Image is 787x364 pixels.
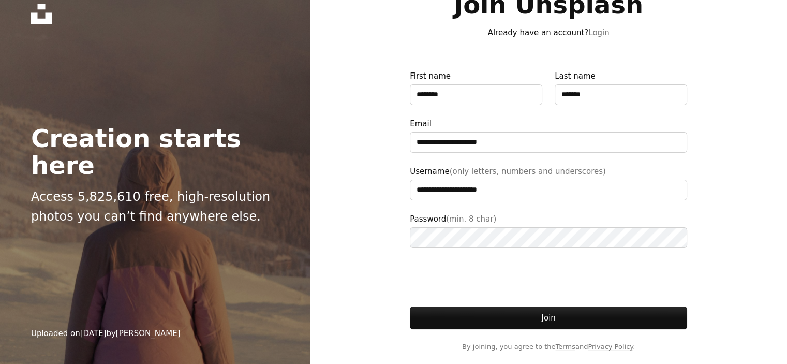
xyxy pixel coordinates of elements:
input: Username(only letters, numbers and underscores) [410,180,687,200]
p: Already have an account? [410,26,687,39]
span: (only letters, numbers and underscores) [450,167,606,176]
input: Email [410,132,687,153]
input: First name [410,84,542,105]
label: Username [410,165,687,200]
span: (min. 8 char) [446,214,496,224]
label: Password [410,213,687,248]
h2: Creation starts here [31,125,279,179]
label: Last name [555,70,687,105]
a: Login [588,28,609,37]
input: Password(min. 8 char) [410,227,687,248]
time: February 19, 2025 at 4:10:00 PM PST [80,329,107,338]
span: By joining, you agree to the and . [410,342,687,352]
a: Terms [555,343,575,351]
p: Access 5,825,610 free, high-resolution photos you can’t find anywhere else. [31,187,279,227]
label: First name [410,70,542,105]
input: Last name [555,84,687,105]
div: Uploaded on by [PERSON_NAME] [31,327,181,340]
label: Email [410,118,687,153]
a: Home — Unsplash [31,4,52,24]
button: Join [410,307,687,329]
a: Privacy Policy [588,343,633,351]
